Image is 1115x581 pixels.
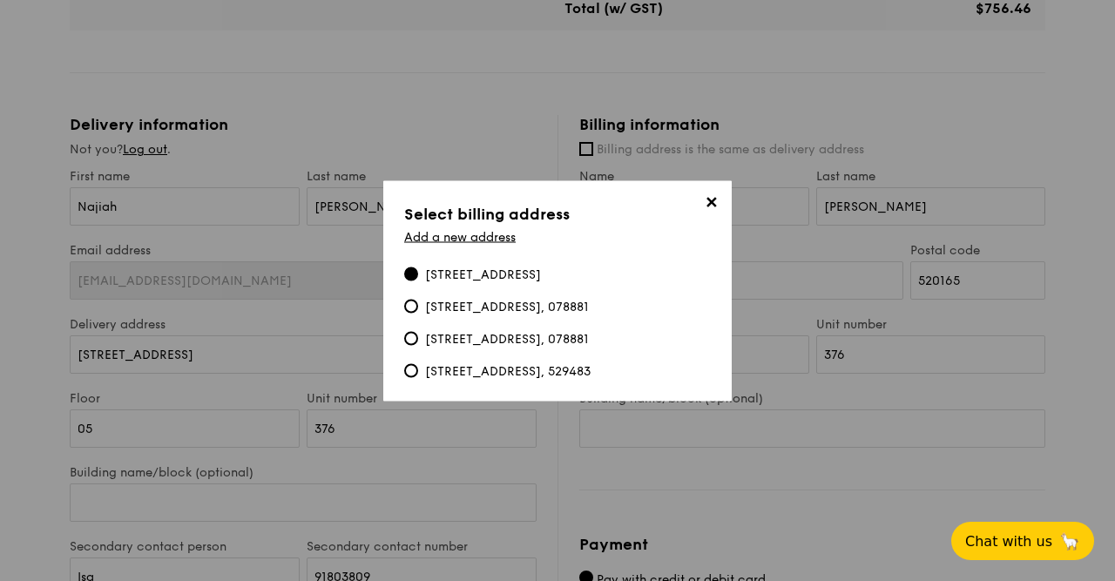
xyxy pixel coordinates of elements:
[404,363,418,377] input: [STREET_ADDRESS], 529483
[425,330,589,348] div: [STREET_ADDRESS], 078881
[425,362,591,380] div: [STREET_ADDRESS], 529483
[951,522,1094,560] button: Chat with us🦙
[404,229,516,244] a: Add a new address
[699,193,723,217] span: ✕
[404,331,418,345] input: [STREET_ADDRESS], 078881
[404,299,418,313] input: [STREET_ADDRESS], 078881
[404,201,711,226] h3: Select billing address
[404,267,418,280] input: [STREET_ADDRESS]
[425,298,589,315] div: [STREET_ADDRESS], 078881
[1059,531,1080,551] span: 🦙
[965,533,1052,550] span: Chat with us
[425,266,541,283] div: [STREET_ADDRESS]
